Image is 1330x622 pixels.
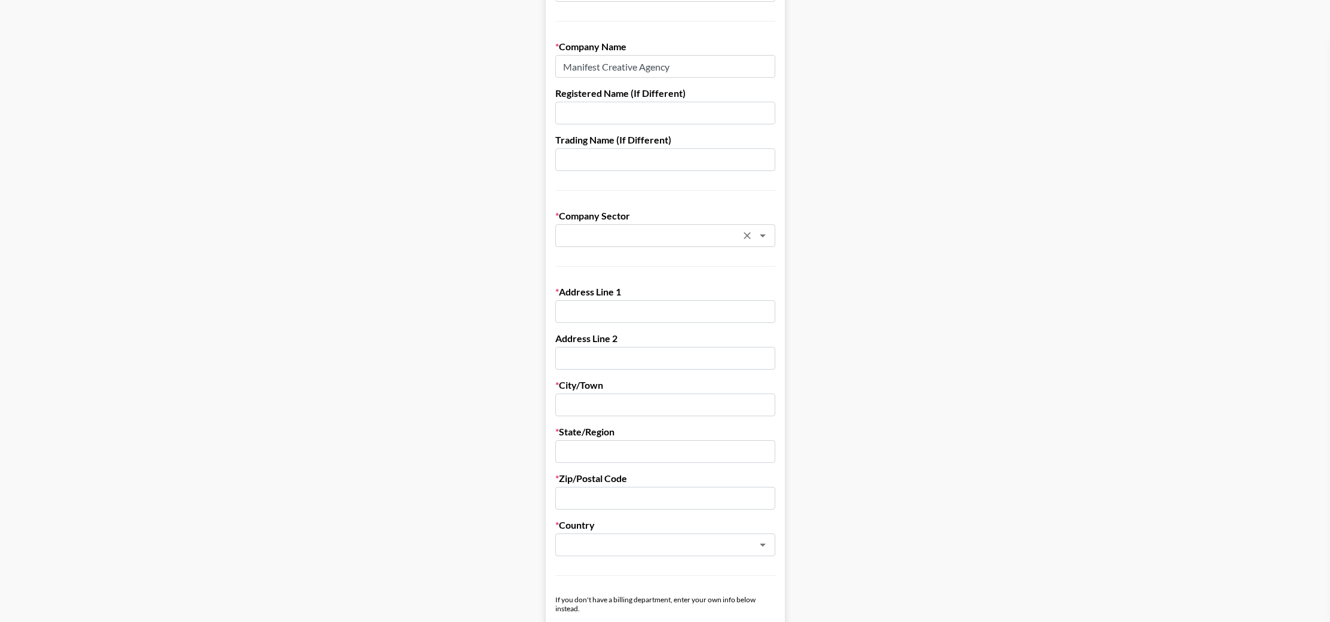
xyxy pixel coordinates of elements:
label: City/Town [555,379,775,391]
label: Company Sector [555,210,775,222]
div: If you don't have a billing department, enter your own info below instead. [555,595,775,613]
label: Zip/Postal Code [555,472,775,484]
button: Open [754,227,771,244]
label: State/Region [555,426,775,438]
label: Registered Name (If Different) [555,87,775,99]
button: Open [754,536,771,553]
label: Country [555,519,775,531]
label: Address Line 1 [555,286,775,298]
label: Trading Name (If Different) [555,134,775,146]
label: Address Line 2 [555,333,775,344]
label: Company Name [555,41,775,53]
button: Clear [739,227,756,244]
